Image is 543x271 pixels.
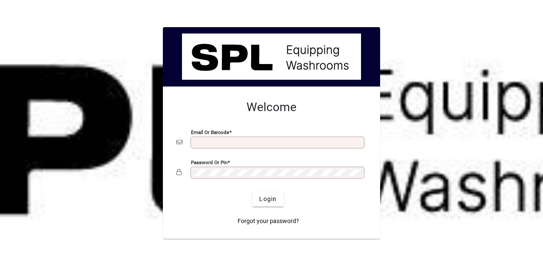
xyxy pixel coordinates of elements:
a: Forgot your password? [234,213,302,229]
span: Forgot your password? [238,217,299,226]
h2: Welcome [176,100,367,115]
span: Login [259,195,277,204]
mat-label: Email or Barcode [191,129,229,135]
button: Login [252,191,283,207]
mat-label: Password or Pin [191,159,227,165]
